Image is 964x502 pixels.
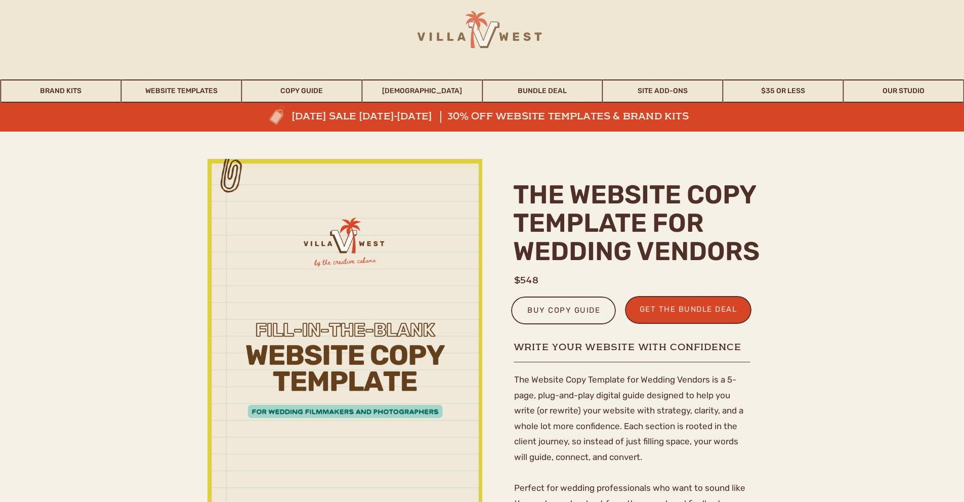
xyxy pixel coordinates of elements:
[724,79,843,103] a: $35 or Less
[362,79,482,103] a: [DEMOGRAPHIC_DATA]
[523,304,605,320] a: buy copy guide
[447,111,698,123] a: 30% off website templates & brand kits
[603,79,723,103] a: Site Add-Ons
[242,79,361,103] a: Copy Guide
[514,341,755,367] h1: Write Your Website With Confidence
[514,274,568,286] h1: $548
[121,79,241,103] a: Website Templates
[483,79,602,103] a: Bundle Deal
[635,303,742,319] a: get the bundle deal
[2,79,121,103] a: Brand Kits
[513,181,825,264] h2: The Website Copy Template for Wedding Vendors
[844,79,963,103] a: Our Studio
[292,111,465,123] a: [DATE] sale [DATE]-[DATE]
